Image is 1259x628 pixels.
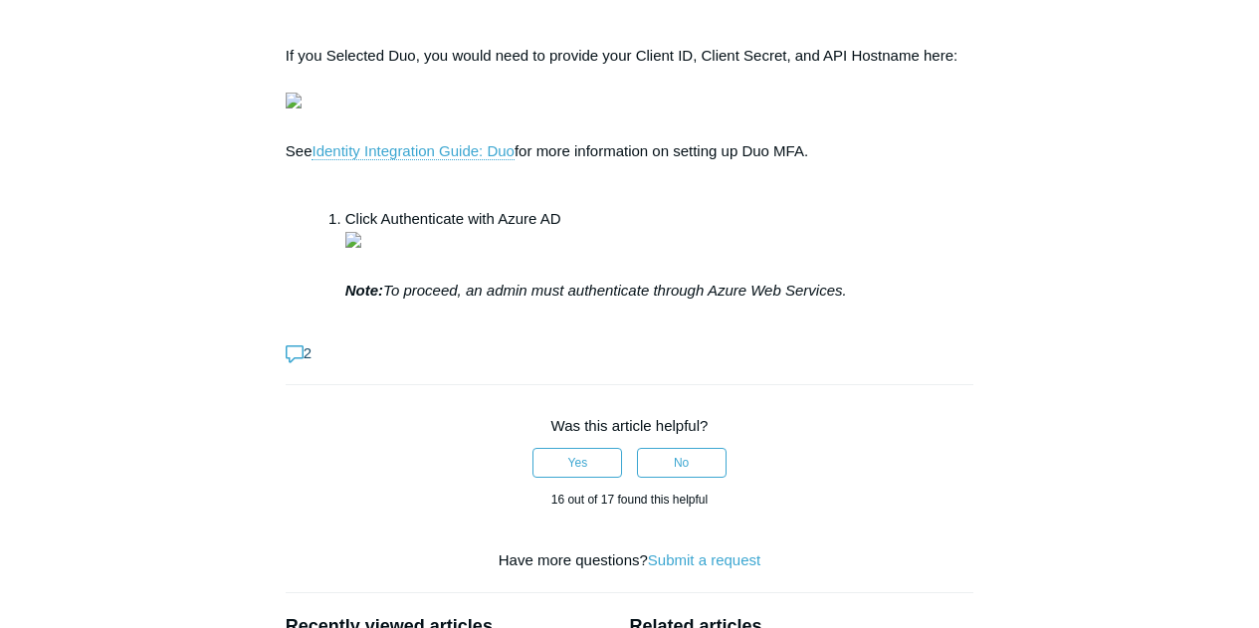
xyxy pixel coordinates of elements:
[286,44,973,187] p: If you Selected Duo, you would need to provide your Client ID, Client Secret, and API Hostname he...
[532,448,622,478] button: This article was helpful
[551,493,708,507] span: 16 out of 17 found this helpful
[345,232,361,248] img: 31285508820755
[551,417,709,434] span: Was this article helpful?
[648,551,760,568] a: Submit a request
[345,282,383,299] strong: Note:
[345,282,847,299] em: To proceed, an admin must authenticate through Azure Web Services.
[286,344,312,361] span: 2
[637,448,727,478] button: This article was not helpful
[286,93,302,108] img: 31285508811923
[286,549,973,572] div: Have more questions?
[345,207,973,303] li: Click Authenticate with Azure AD
[312,142,514,160] a: Identity Integration Guide: Duo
